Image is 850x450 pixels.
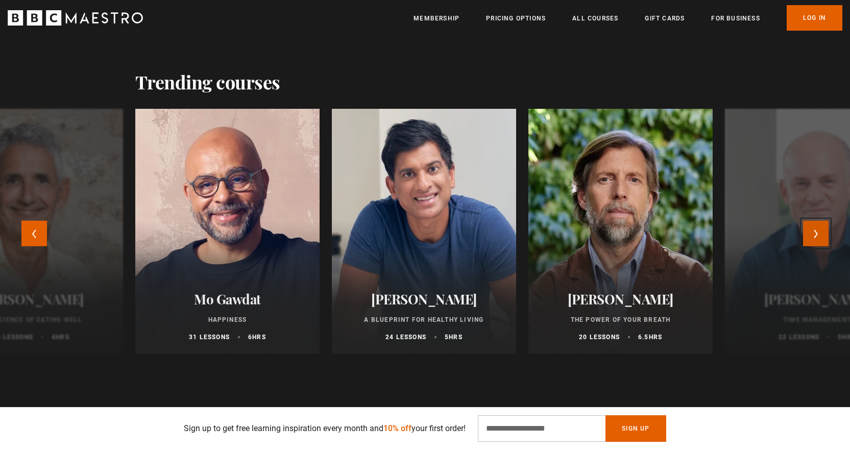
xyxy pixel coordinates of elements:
a: Membership [414,13,459,23]
a: Log In [787,5,842,31]
a: All Courses [572,13,618,23]
p: 22 lessons [779,333,819,342]
a: For business [711,13,760,23]
a: Gift Cards [645,13,685,23]
span: 10% off [383,423,411,433]
p: Happiness [148,315,307,324]
p: 6.5 [638,333,662,342]
svg: BBC Maestro [8,10,143,26]
abbr: hrs [252,334,266,341]
p: 4 [52,333,69,342]
p: 20 lessons [579,333,620,342]
p: 5 [445,333,463,342]
p: 31 lessons [189,333,230,342]
a: Mo Gawdat Happiness 31 lessons 6hrs [135,109,320,354]
abbr: hrs [56,334,69,341]
abbr: hrs [649,334,663,341]
nav: Primary [414,5,842,31]
button: Sign Up [605,415,666,442]
a: [PERSON_NAME] A Blueprint for Healthy Living 24 lessons 5hrs [332,109,516,354]
a: [PERSON_NAME] The Power of Your Breath 20 lessons 6.5hrs [528,109,713,354]
abbr: hrs [449,334,463,341]
h2: Mo Gawdat [148,291,307,307]
h2: [PERSON_NAME] [344,291,504,307]
h2: Trending courses [135,71,280,92]
p: A Blueprint for Healthy Living [344,315,504,324]
p: Sign up to get free learning inspiration every month and your first order! [184,422,466,435]
p: 24 lessons [385,333,426,342]
a: Pricing Options [486,13,546,23]
p: 6 [248,333,266,342]
p: The Power of Your Breath [541,315,700,324]
h2: [PERSON_NAME] [541,291,700,307]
